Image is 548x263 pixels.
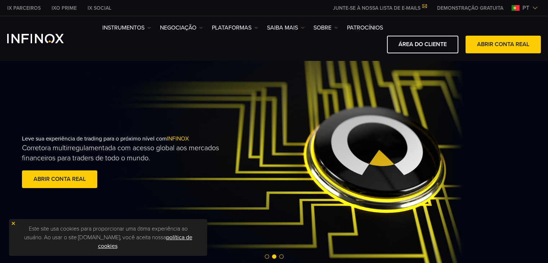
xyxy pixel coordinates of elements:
[22,170,97,188] a: ABRIR CONTA REAL
[82,4,117,12] a: INFINOX
[347,23,383,32] a: Patrocínios
[22,124,289,201] div: Leve sua experiência de trading para o próximo nível com
[167,135,189,142] span: INFINOX
[22,143,236,163] p: Corretora multirregulamentada com acesso global aos mercados financeiros para traders de todo o m...
[279,254,284,259] span: Go to slide 3
[11,221,16,226] img: yellow close icon
[13,223,204,252] p: Este site usa cookies para proporcionar uma ótima experiência ao usuário. Ao usar o site [DOMAIN_...
[267,23,304,32] a: Saiba mais
[212,23,258,32] a: PLATAFORMAS
[520,4,532,12] span: pt
[265,254,269,259] span: Go to slide 1
[387,36,458,53] a: ÁREA DO CLIENTE
[432,4,509,12] a: INFINOX MENU
[46,4,82,12] a: INFINOX
[102,23,151,32] a: Instrumentos
[313,23,338,32] a: SOBRE
[328,5,432,11] a: JUNTE-SE À NOSSA LISTA DE E-MAILS
[465,36,541,53] a: ABRIR CONTA REAL
[160,23,203,32] a: NEGOCIAÇÃO
[7,34,81,43] a: INFINOX Logo
[272,254,276,259] span: Go to slide 2
[2,4,46,12] a: INFINOX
